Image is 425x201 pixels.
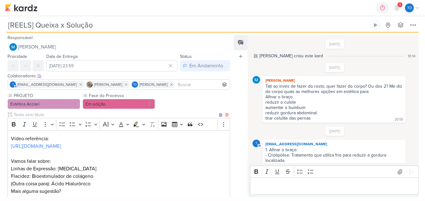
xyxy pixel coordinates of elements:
p: t [255,142,257,145]
a: [URL][DOMAIN_NAME] [11,143,61,149]
span: [PERSON_NAME] [94,82,122,87]
label: PROJETO [13,92,80,99]
img: kardz.app [5,4,38,12]
p: Td [133,83,137,86]
div: reduzir gordura abdominal [265,110,403,116]
label: Responsável [8,35,33,40]
button: Em Andamento [180,60,230,71]
button: Estética Acciari [8,99,80,109]
p: Mais alguma sugestão? [11,188,227,195]
div: Em Andamento [189,62,223,70]
div: aumentar o bumbum [265,105,403,110]
div: Thais de carvalho [132,81,138,88]
span: [EMAIL_ADDRESS][DOMAIN_NAME] [17,82,77,87]
input: Kard Sem Título [6,19,369,31]
span: 3 [399,2,401,7]
div: Ligar relógio [373,23,378,28]
label: Data de Entrega [46,54,78,59]
div: reduzir o culote [265,100,403,105]
p: Vídeo referência: [11,135,227,150]
img: MARIANA MIRANDA [9,43,17,51]
label: Status [180,54,192,59]
div: [PERSON_NAME] [264,77,404,84]
label: Fase do Processo [88,92,155,99]
div: tatianeacciari@gmail.com [253,140,260,147]
div: 10:14 [408,53,416,59]
button: Em edição [83,99,155,109]
p: t [12,83,14,86]
button: [PERSON_NAME] [8,41,230,53]
div: tirar celulite das pernas [265,116,311,121]
p: Vamos falar sobre: Linhas de Expressão: [MEDICAL_DATA] Flacidez: Bioestimulador de colágeno (Outr... [11,157,227,188]
img: MARIANA MIRANDA [253,76,260,84]
div: tatianeacciari@gmail.com [10,81,16,88]
input: Buscar [177,81,228,88]
span: [PERSON_NAME] [18,43,56,51]
div: 1. Afinar o braço: - Criolipólise: Tratamento que utiliza frio para reduzir a gordura localizada.... [265,147,403,174]
div: [EMAIL_ADDRESS][DOMAIN_NAME] [264,141,404,147]
label: Prioridade [8,54,27,59]
input: Texto sem título [13,111,218,118]
div: 20:55 [395,117,403,122]
div: Colaboradores [8,73,230,79]
div: Afinar o braço [265,94,403,100]
div: Editor editing area: main [250,178,419,195]
div: Editor toolbar [8,118,230,130]
div: Editor toolbar [250,166,419,178]
div: Tati ao invés de fazer do rosto, quer fazer do corpo? Ou dos 2? Me diz do corpo quais as melhores... [265,84,403,94]
div: [PERSON_NAME] criou este kard [259,53,323,59]
div: Thais de carvalho [405,3,414,12]
img: Sarah Violante [86,81,93,88]
input: Select a date [46,60,177,71]
span: [PERSON_NAME] [139,82,168,87]
p: Td [407,5,412,11]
